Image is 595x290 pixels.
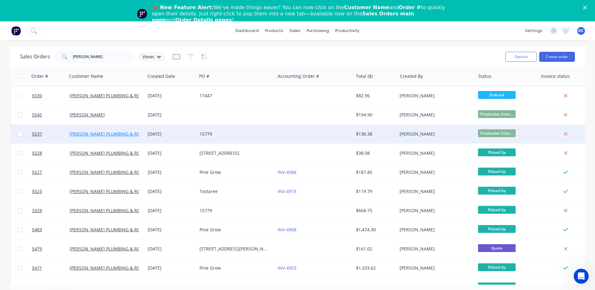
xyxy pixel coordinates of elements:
a: [PERSON_NAME] PLUMBING & ROOFING PRO PTY LTD [70,93,182,99]
span: 5523 [32,188,42,195]
a: 5471 [32,259,70,277]
img: Profile image for Team [137,9,147,19]
div: [PERSON_NAME] [400,131,469,137]
div: $82.96 [356,93,393,99]
div: products [262,26,286,35]
a: [PERSON_NAME] PLUMBING & ROOFING PRO PTY LTD [70,227,182,233]
div: Pine Grow [199,227,269,233]
div: $38.08 [356,150,393,156]
a: [PERSON_NAME] [70,112,105,118]
div: PO # [199,73,209,79]
span: Picked Up [478,206,516,214]
div: Status [478,73,491,79]
div: Invoice status [541,73,570,79]
div: [DATE] [148,207,194,214]
div: [DATE] [148,112,194,118]
a: [PERSON_NAME] PLUMBING & ROOFING PRO PTY LTD [70,131,182,137]
div: [PERSON_NAME] [400,150,469,156]
b: Sales Orders main page [152,11,414,23]
div: Accounting Order # [278,73,319,79]
span: Ordered [478,91,516,99]
span: Production Sche... [478,129,516,137]
b: 📣 New Feature Alert: [152,4,214,10]
div: [PERSON_NAME] [400,207,469,214]
div: [PERSON_NAME] [400,265,469,271]
a: [PERSON_NAME] PLUMBING & ROOFING PRO PTY LTD [70,188,182,194]
div: Customer Name [69,73,103,79]
a: 5530 [32,86,70,105]
a: [PERSON_NAME] PLUMBING & ROOFING PRO PTY LTD [70,284,182,290]
div: We’ve made things easier! You can now click on the and to quickly open their details. Just right-... [152,4,448,23]
span: 5545 [32,112,42,118]
iframe: Intercom live chat [574,269,589,284]
a: INV-4968 [278,227,296,233]
div: Pine Grow [199,265,269,271]
a: [PERSON_NAME] PLUMBING & ROOFING PRO PTY LTD [70,265,182,271]
div: Order # [31,73,48,79]
h1: Sales Orders [20,54,50,60]
div: [PERSON_NAME] [400,169,469,175]
div: Tostaree [199,188,269,195]
div: [PERSON_NAME] [400,112,469,118]
a: [PERSON_NAME] PLUMBING & ROOFING PRO PTY LTD [70,246,182,252]
div: 15779 [199,207,269,214]
div: Created By [400,73,423,79]
div: $1,474.30 [356,227,393,233]
span: 5527 [32,169,42,175]
div: [PERSON_NAME] [400,246,469,252]
div: Pine Grow [199,169,269,175]
div: [DATE] [148,246,194,252]
span: Views [142,53,154,60]
a: 5545 [32,105,70,124]
div: [STREET_ADDRESS][PERSON_NAME] [199,246,269,252]
div: [DATE] [148,169,194,175]
div: $136.38 [356,131,393,137]
div: $187.85 [356,169,393,175]
div: $161.02 [356,246,393,252]
span: 5530 [32,93,42,99]
div: [PERSON_NAME] [400,227,469,233]
div: [PERSON_NAME] [400,93,469,99]
span: 5483 [32,227,42,233]
div: $119.79 [356,188,393,195]
span: 5471 [32,265,42,271]
button: Create order [539,52,575,62]
div: [DATE] [148,188,194,195]
a: 5479 [32,239,70,258]
div: [DATE] [148,150,194,156]
a: [PERSON_NAME] PLUMBING & ROOFING PRO PTY LTD [70,150,182,156]
div: [PERSON_NAME] [400,188,469,195]
div: settings [522,26,545,35]
span: Quote [478,244,516,252]
a: [PERSON_NAME] PLUMBING & ROOFING PRO PTY LTD [70,169,182,175]
b: Order # [399,4,421,10]
img: Factory [11,26,21,35]
a: INV-4953 [278,265,296,271]
div: [DATE] [148,131,194,137]
div: [DATE] [148,265,194,271]
div: Total ($) [356,73,373,79]
div: 15779 [199,131,269,137]
span: Picked Up [478,225,516,233]
span: Production Sche... [478,110,516,118]
div: Created Date [147,73,175,79]
div: productivity [332,26,363,35]
a: 5537 [32,125,70,143]
span: Picked Up [478,263,516,271]
span: 5537 [32,131,42,137]
b: Order Details pages [175,17,232,23]
button: Options [505,52,537,62]
div: purchasing [304,26,332,35]
a: [PERSON_NAME] PLUMBING & ROOFING PRO PTY LTD [70,207,182,213]
span: Picked Up [478,187,516,195]
a: INV-4973 [278,188,296,194]
a: 5483 [32,220,70,239]
div: $668.75 [356,207,393,214]
a: 5527 [32,163,70,182]
div: [DATE] [148,227,194,233]
a: 3329 [32,201,70,220]
div: Close [583,6,589,9]
span: 5479 [32,246,42,252]
b: Customer Name [344,4,389,10]
a: INV-4927 [278,284,296,290]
